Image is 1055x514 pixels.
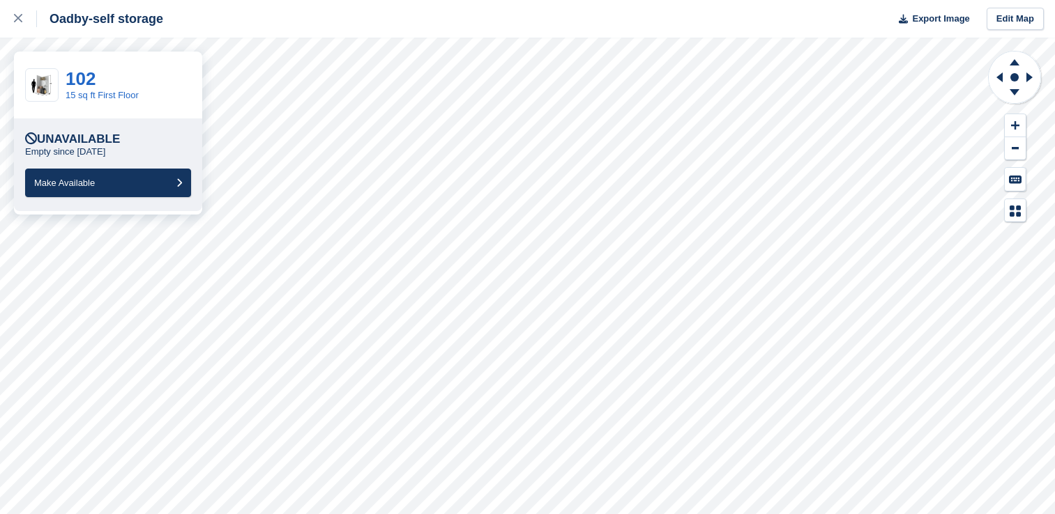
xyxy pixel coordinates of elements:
button: Keyboard Shortcuts [1005,168,1026,191]
button: Zoom Out [1005,137,1026,160]
button: Make Available [25,169,191,197]
a: Edit Map [987,8,1044,31]
div: Unavailable [25,132,120,146]
button: Zoom In [1005,114,1026,137]
button: Export Image [890,8,970,31]
span: Make Available [34,178,95,188]
div: Oadby-self storage [37,10,163,27]
a: 102 [66,68,96,89]
p: Empty since [DATE] [25,146,105,157]
button: Map Legend [1005,199,1026,222]
a: 15 sq ft First Floor [66,90,139,100]
img: 15-sqft-unit.jpg [26,73,58,98]
span: Export Image [912,12,969,26]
